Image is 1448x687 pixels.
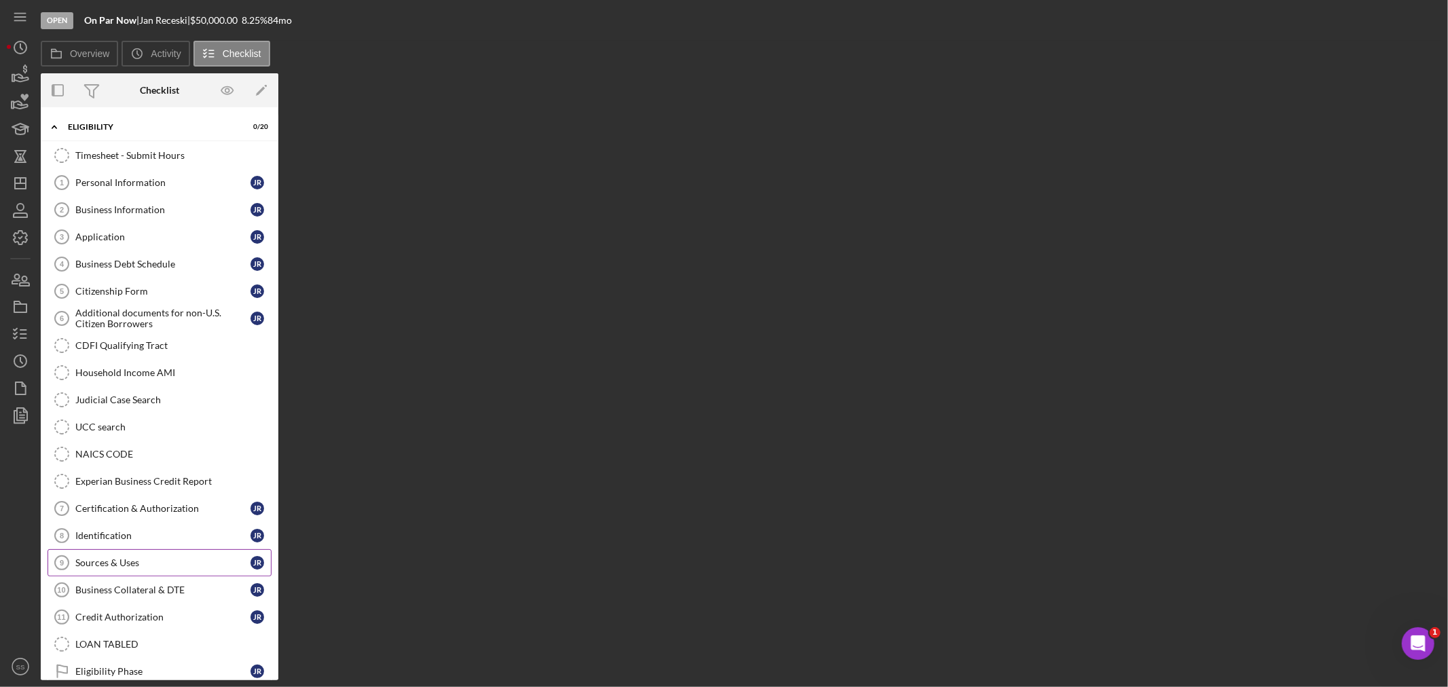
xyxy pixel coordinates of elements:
button: SS [7,653,34,680]
a: 2Business InformationJR [48,196,272,223]
a: Experian Business Credit Report [48,468,272,495]
div: Open [41,12,73,29]
div: Household Income AMI [75,367,271,378]
tspan: 6 [60,314,64,322]
a: 11Credit AuthorizationJR [48,604,272,631]
div: J R [250,284,264,298]
div: Eligibility Phase [75,666,250,677]
div: J R [250,502,264,515]
tspan: 7 [60,504,64,513]
a: NAICS CODE [48,441,272,468]
div: J R [250,203,264,217]
a: Household Income AMI [48,359,272,386]
a: Eligibility PhaseJR [48,658,272,685]
text: SS [16,663,25,671]
button: Checklist [193,41,270,67]
div: Judicial Case Search [75,394,271,405]
div: Citizenship Form [75,286,250,297]
a: 5Citizenship FormJR [48,278,272,305]
tspan: 11 [57,613,65,621]
div: 0 / 20 [244,123,268,131]
div: CDFI Qualifying Tract [75,340,271,351]
tspan: 3 [60,233,64,241]
tspan: 4 [60,260,64,268]
div: Business Debt Schedule [75,259,250,270]
div: J R [250,583,264,597]
div: Personal Information [75,177,250,188]
iframe: Intercom live chat [1402,627,1434,660]
b: On Par Now [84,14,136,26]
div: Sources & Uses [75,557,250,568]
span: 1 [1430,627,1441,638]
div: J R [250,665,264,678]
a: 3ApplicationJR [48,223,272,250]
div: Business Collateral & DTE [75,584,250,595]
button: Overview [41,41,118,67]
div: J R [250,529,264,542]
div: Experian Business Credit Report [75,476,271,487]
a: 10Business Collateral & DTEJR [48,576,272,604]
div: Timesheet - Submit Hours [75,150,271,161]
tspan: 9 [60,559,64,567]
div: LOAN TABLED [75,639,271,650]
a: CDFI Qualifying Tract [48,332,272,359]
label: Checklist [223,48,261,59]
a: 7Certification & AuthorizationJR [48,495,272,522]
div: | [84,15,139,26]
a: Timesheet - Submit Hours [48,142,272,169]
a: 6Additional documents for non-U.S. Citizen BorrowersJR [48,305,272,332]
div: Jan Receski | [139,15,190,26]
div: J R [250,230,264,244]
div: J R [250,610,264,624]
div: UCC search [75,422,271,432]
a: 8IdentificationJR [48,522,272,549]
div: Identification [75,530,250,541]
label: Overview [70,48,109,59]
div: Eligibility [68,123,234,131]
div: NAICS CODE [75,449,271,460]
a: Judicial Case Search [48,386,272,413]
tspan: 8 [60,532,64,540]
button: Activity [122,41,189,67]
div: Business Information [75,204,250,215]
div: J R [250,312,264,325]
div: J R [250,176,264,189]
div: Credit Authorization [75,612,250,623]
tspan: 1 [60,179,64,187]
div: J R [250,556,264,570]
tspan: 10 [57,586,65,594]
a: 4Business Debt ScheduleJR [48,250,272,278]
div: 84 mo [267,15,292,26]
div: $50,000.00 [190,15,242,26]
label: Activity [151,48,181,59]
a: 1Personal InformationJR [48,169,272,196]
div: Additional documents for non-U.S. Citizen Borrowers [75,308,250,329]
div: 8.25 % [242,15,267,26]
div: Checklist [140,85,179,96]
a: UCC search [48,413,272,441]
tspan: 2 [60,206,64,214]
div: J R [250,257,264,271]
div: Certification & Authorization [75,503,250,514]
a: LOAN TABLED [48,631,272,658]
a: 9Sources & UsesJR [48,549,272,576]
div: Application [75,231,250,242]
tspan: 5 [60,287,64,295]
